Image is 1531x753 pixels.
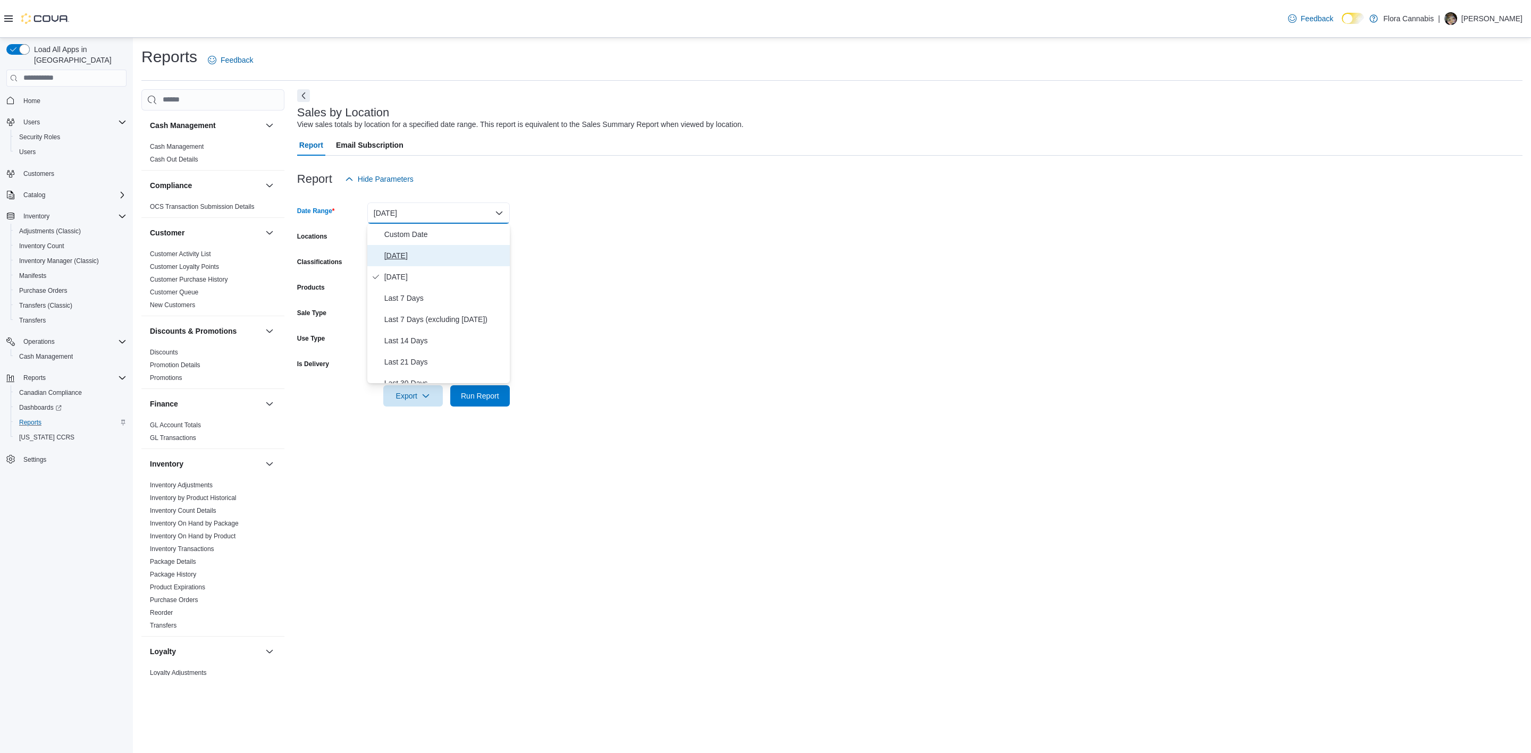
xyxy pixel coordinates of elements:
button: Inventory Manager (Classic) [11,253,131,268]
button: Transfers [11,313,131,328]
button: Loyalty [150,646,261,657]
button: Canadian Compliance [11,385,131,400]
span: Inventory Count Details [150,506,216,515]
button: Cash Management [263,119,276,132]
a: Transfers [150,622,176,629]
a: Customer Activity List [150,250,211,258]
button: Users [11,145,131,159]
button: Discounts & Promotions [263,325,276,337]
button: Operations [2,334,131,349]
span: Washington CCRS [15,431,127,444]
div: Discounts & Promotions [141,346,284,388]
button: Compliance [150,180,261,191]
span: Home [19,94,127,107]
span: Last 7 Days (excluding [DATE]) [384,313,506,326]
a: Promotion Details [150,361,200,369]
span: Discounts [150,348,178,357]
a: Inventory Adjustments [150,481,213,489]
span: Users [23,118,40,126]
button: Security Roles [11,130,131,145]
span: Loyalty Adjustments [150,669,207,677]
span: Last 14 Days [384,334,506,347]
button: Cash Management [11,349,131,364]
button: Purchase Orders [11,283,131,298]
span: Catalog [19,189,127,201]
span: Hide Parameters [358,174,414,184]
button: Customer [150,227,261,238]
button: Next [297,89,310,102]
span: [DATE] [384,270,506,283]
span: Run Report [461,391,499,401]
button: Inventory [19,210,54,223]
a: Dashboards [11,400,131,415]
p: Flora Cannabis [1383,12,1434,25]
span: Email Subscription [336,134,403,156]
span: Inventory by Product Historical [150,494,237,502]
span: Security Roles [19,133,60,141]
button: Cash Management [150,120,261,131]
div: Loyalty [141,666,284,696]
span: Manifests [19,272,46,280]
h3: Loyalty [150,646,176,657]
button: Inventory [150,459,261,469]
span: Operations [23,337,55,346]
a: New Customers [150,301,195,309]
a: Inventory On Hand by Product [150,532,235,540]
a: Package History [150,571,196,578]
span: Cash Management [19,352,73,361]
span: Product Expirations [150,583,205,591]
span: Canadian Compliance [15,386,127,399]
p: | [1438,12,1440,25]
h3: Inventory [150,459,183,469]
span: Reports [19,371,127,384]
span: Customers [19,167,127,180]
span: Home [23,97,40,105]
a: Inventory Count Details [150,507,216,514]
label: Date Range [297,207,335,215]
span: GL Account Totals [150,421,201,429]
button: Customers [2,166,131,181]
button: Reports [2,370,131,385]
a: [US_STATE] CCRS [15,431,79,444]
span: Feedback [1301,13,1333,24]
a: Purchase Orders [150,596,198,604]
span: Custom Date [384,228,506,241]
span: Dashboards [19,403,62,412]
button: Users [2,115,131,130]
span: Package Details [150,557,196,566]
span: GL Transactions [150,434,196,442]
span: [US_STATE] CCRS [19,433,74,442]
div: Finance [141,419,284,449]
span: Last 21 Days [384,356,506,368]
button: Loyalty [263,645,276,658]
span: Transfers [19,316,46,325]
span: Reports [23,374,46,382]
a: Home [19,95,45,107]
label: Locations [297,232,327,241]
div: View sales totals by location for a specified date range. This report is equivalent to the Sales ... [297,119,744,130]
span: Transfers (Classic) [19,301,72,310]
input: Dark Mode [1342,13,1364,24]
h3: Discounts & Promotions [150,326,237,336]
span: Customer Loyalty Points [150,263,219,271]
a: Reorder [150,609,173,616]
a: Feedback [204,49,257,71]
a: Inventory Transactions [150,545,214,553]
button: Adjustments (Classic) [11,224,131,239]
button: Users [19,116,44,129]
button: Home [2,93,131,108]
a: OCS Transaction Submission Details [150,203,255,210]
a: Package Details [150,558,196,565]
span: Purchase Orders [15,284,127,297]
a: Cash Management [150,143,204,150]
label: Sale Type [297,309,326,317]
button: Finance [263,397,276,410]
a: Adjustments (Classic) [15,225,85,238]
nav: Complex example [6,89,127,495]
span: Adjustments (Classic) [19,227,81,235]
